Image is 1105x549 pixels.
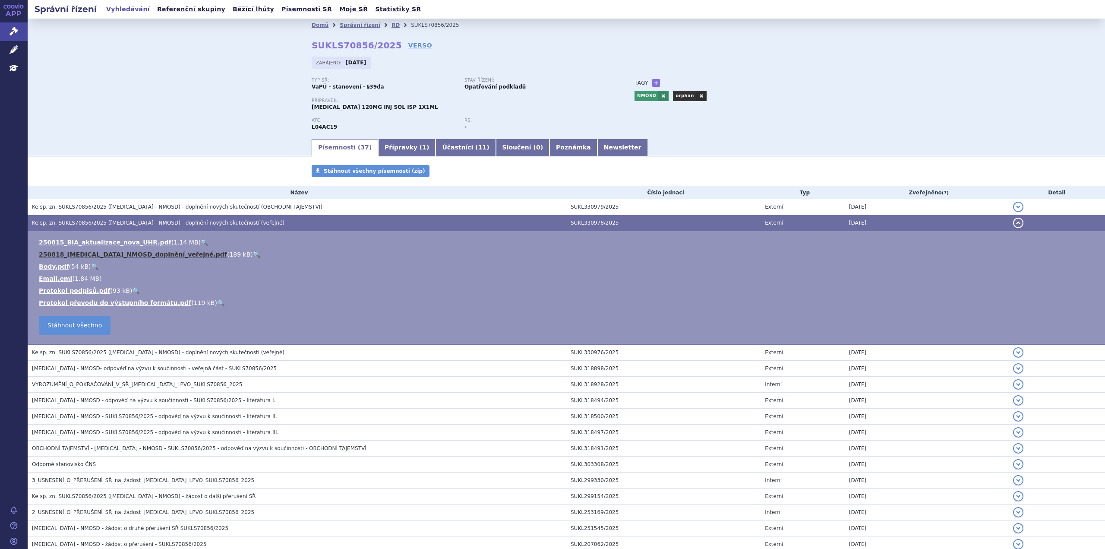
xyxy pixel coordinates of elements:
a: 🔍 [253,251,260,258]
span: 119 kB [194,299,215,306]
a: Písemnosti (37) [312,139,378,156]
li: ( ) [39,238,1096,247]
li: ( ) [39,286,1096,295]
span: Stáhnout všechny písemnosti (zip) [324,168,425,174]
span: Externí [765,461,783,467]
td: SUKL299330/2025 [566,473,761,489]
h2: Správní řízení [28,3,104,15]
button: detail [1013,491,1023,501]
p: Typ SŘ: [312,78,456,83]
a: RD [391,22,400,28]
button: detail [1013,218,1023,228]
td: SUKL330976/2025 [566,344,761,361]
span: 54 kB [71,263,88,270]
span: Externí [765,541,783,547]
li: ( ) [39,250,1096,259]
p: Přípravek: [312,98,617,103]
span: Externí [765,413,783,419]
td: SUKL330978/2025 [566,215,761,231]
td: [DATE] [845,409,1009,425]
span: Odborné stanovisko ČNS [32,461,96,467]
li: ( ) [39,262,1096,271]
a: Protokol převodu do výstupního formátu.pdf [39,299,191,306]
td: SUKL318500/2025 [566,409,761,425]
td: SUKL330979/2025 [566,199,761,215]
td: [DATE] [845,344,1009,361]
span: ENSPRYNG - NMOSD - SUKLS70856/2025 - odpověď na výzvu k součinnosti - literatura II. [32,413,277,419]
li: ( ) [39,274,1096,283]
span: ENSPRYNG - NMOSD - žádost o druhé přerušení SŘ SUKLS70856/2025 [32,525,228,531]
a: + [652,79,660,87]
button: detail [1013,507,1023,517]
span: ENSPRYNG - NMOSD - žádost o přerušení - SUKLS70856/2025 [32,541,206,547]
strong: [DATE] [346,60,366,66]
span: ENSPRYNG - NMOSD - SUKLS70856/2025 - odpověď na výzvu k součinnosti - literatura III. [32,429,278,435]
span: Externí [765,220,783,226]
td: [DATE] [845,215,1009,231]
span: ENSPRYNG - NMOSD - odpověď na výzvu k součinnosti - SUKLS70856/2025 - literatura I. [32,397,275,403]
a: 🔍 [91,263,98,270]
button: detail [1013,363,1023,374]
span: Interní [765,381,782,387]
button: detail [1013,459,1023,470]
a: 250815_BIA_aktualizace_nova_UHR.pdf [39,239,171,246]
a: 250818_[MEDICAL_DATA]_NMOSD_doplnění_veřejné.pdf [39,251,227,258]
span: Ke sp. zn. SUKLS70856/2025 (ENSPRYNG - NMOSD) - doplnění nových skutečností (veřejné) [32,220,284,226]
span: Ke sp. zn. SUKLS70856/2025 (ENSPRYNG - NMOSD) - doplnění nových skutečností (veřejné) [32,349,284,355]
abbr: (?) [942,190,949,196]
span: 1.84 MB [75,275,99,282]
td: SUKL251545/2025 [566,520,761,536]
span: Interní [765,477,782,483]
td: SUKL318491/2025 [566,441,761,457]
td: SUKL303308/2025 [566,457,761,473]
td: SUKL318928/2025 [566,377,761,393]
a: Účastníci (11) [436,139,496,156]
li: ( ) [39,298,1096,307]
td: [DATE] [845,199,1009,215]
a: 🔍 [201,239,208,246]
strong: SUKLS70856/2025 [312,40,402,51]
td: [DATE] [845,520,1009,536]
button: detail [1013,411,1023,422]
span: VYROZUMĚNÍ_O_POKRAČOVÁNÍ_V_SŘ_ENSPRYNG_LPVO_SUKLS70856_2025 [32,381,242,387]
a: Domů [312,22,328,28]
td: [DATE] [845,473,1009,489]
span: Externí [765,349,783,355]
h3: Tagy [635,78,648,88]
td: SUKL318497/2025 [566,425,761,441]
td: [DATE] [845,505,1009,520]
td: SUKL253169/2025 [566,505,761,520]
a: Písemnosti SŘ [279,3,335,15]
span: 2_USNESENÍ_O_PŘERUŠENÍ_SŘ_na_žádost_ENSPRYNG_LPVO_SUKLS70856_2025 [32,509,254,515]
button: detail [1013,523,1023,533]
button: detail [1013,395,1023,406]
span: 189 kB [229,251,250,258]
td: [DATE] [845,393,1009,409]
a: Referenční skupiny [155,3,228,15]
p: Stav řízení: [464,78,609,83]
th: Číslo jednací [566,186,761,199]
span: Ke sp. zn. SUKLS70856/2025 (ENSPRYNG - NMOSD) - doplnění nových skutečností (OBCHODNÍ TAJEMSTVÍ) [32,204,322,210]
td: [DATE] [845,489,1009,505]
a: NMOSD [635,91,658,101]
span: 0 [536,144,540,151]
a: Newsletter [597,139,648,156]
span: 1 [422,144,426,151]
a: 🔍 [132,287,139,294]
a: Email.eml [39,275,72,282]
a: Poznámka [549,139,597,156]
strong: Opatřování podkladů [464,84,526,90]
a: Sloučení (0) [496,139,549,156]
span: 11 [478,144,486,151]
a: Správní řízení [340,22,380,28]
a: Stáhnout všechno [39,316,110,335]
span: Externí [765,493,783,499]
td: SUKL299154/2025 [566,489,761,505]
a: 🔍 [217,299,224,306]
span: 37 [360,144,369,151]
span: OBCHODNÍ TAJEMSTVÍ - ENSPRYNG - NMOSD - SUKLS70856/2025 - odpověď na výzvu k součinnosti - OBCHOD... [32,445,366,451]
span: 93 kB [113,287,130,294]
td: [DATE] [845,361,1009,377]
td: [DATE] [845,457,1009,473]
a: Statistiky SŘ [373,3,423,15]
